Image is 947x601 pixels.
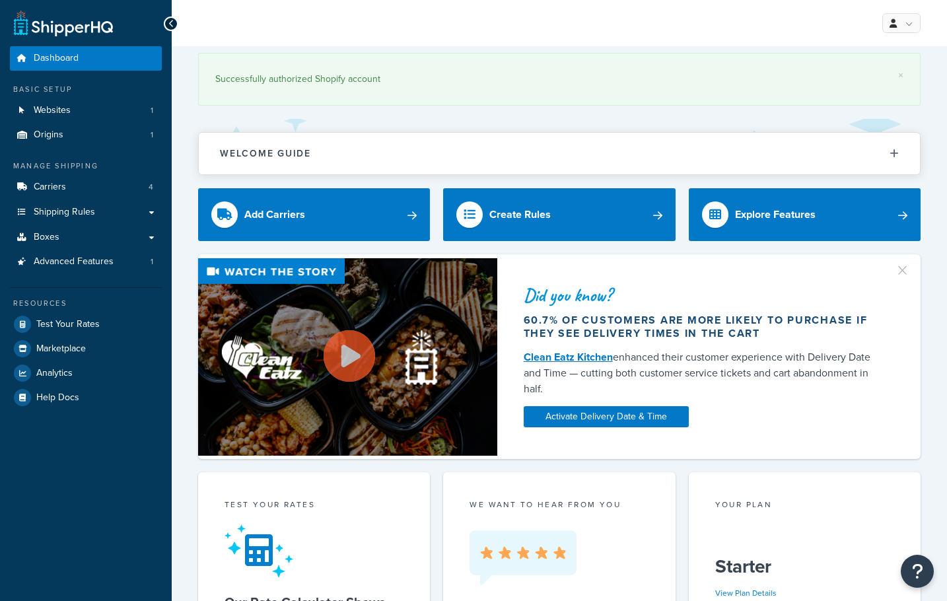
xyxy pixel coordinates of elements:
div: Your Plan [715,499,894,514]
span: 1 [151,256,153,267]
span: Boxes [34,232,59,243]
div: Create Rules [489,205,551,224]
div: Test your rates [225,499,403,514]
h5: Starter [715,556,894,577]
div: Explore Features [735,205,816,224]
span: Marketplace [36,343,86,355]
a: Analytics [10,361,162,385]
a: Help Docs [10,386,162,409]
span: Dashboard [34,53,79,64]
span: Websites [34,105,71,116]
img: Video thumbnail [198,258,497,455]
span: Origins [34,129,63,141]
a: Clean Eatz Kitchen [524,349,613,365]
span: Analytics [36,368,73,379]
span: Test Your Rates [36,319,100,330]
a: × [898,70,903,81]
a: Add Carriers [198,188,430,241]
a: Websites1 [10,98,162,123]
span: Help Docs [36,392,79,404]
li: Advanced Features [10,250,162,274]
div: Resources [10,298,162,309]
a: Activate Delivery Date & Time [524,406,689,427]
div: Did you know? [524,286,889,304]
h2: Welcome Guide [220,149,311,159]
a: Boxes [10,225,162,250]
a: Create Rules [443,188,675,241]
button: Open Resource Center [901,555,934,588]
div: Manage Shipping [10,160,162,172]
li: Websites [10,98,162,123]
a: Marketplace [10,337,162,361]
div: Basic Setup [10,84,162,95]
a: View Plan Details [715,587,777,599]
a: Advanced Features1 [10,250,162,274]
a: Origins1 [10,123,162,147]
div: 60.7% of customers are more likely to purchase if they see delivery times in the cart [524,314,889,340]
a: Explore Features [689,188,921,241]
span: 1 [151,105,153,116]
a: Carriers4 [10,175,162,199]
li: Origins [10,123,162,147]
span: Carriers [34,182,66,193]
span: 4 [149,182,153,193]
div: Add Carriers [244,205,305,224]
span: Shipping Rules [34,207,95,218]
div: Successfully authorized Shopify account [215,70,903,88]
div: enhanced their customer experience with Delivery Date and Time — cutting both customer service ti... [524,349,889,397]
li: Carriers [10,175,162,199]
a: Dashboard [10,46,162,71]
p: we want to hear from you [470,499,649,511]
span: Advanced Features [34,256,114,267]
span: 1 [151,129,153,141]
a: Test Your Rates [10,312,162,336]
button: Welcome Guide [199,133,920,174]
a: Shipping Rules [10,200,162,225]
